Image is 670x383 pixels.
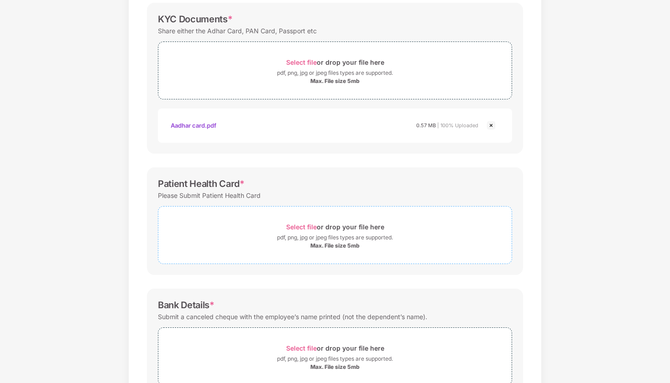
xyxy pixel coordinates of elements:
[286,342,384,354] div: or drop your file here
[158,300,215,311] div: Bank Details
[486,120,497,131] img: svg+xml;base64,PHN2ZyBpZD0iQ3Jvc3MtMjR4MjQiIHhtbG5zPSJodHRwOi8vd3d3LnczLm9yZy8yMDAwL3N2ZyIgd2lkdG...
[158,335,512,378] span: Select fileor drop your file herepdf, png, jpg or jpeg files types are supported.Max. File size 5mb
[286,58,317,66] span: Select file
[437,122,478,129] span: | 100% Uploaded
[286,223,317,231] span: Select file
[277,233,393,242] div: pdf, png, jpg or jpeg files types are supported.
[158,49,512,92] span: Select fileor drop your file herepdf, png, jpg or jpeg files types are supported.Max. File size 5mb
[158,213,512,257] span: Select fileor drop your file herepdf, png, jpg or jpeg files types are supported.Max. File size 5mb
[286,221,384,233] div: or drop your file here
[286,344,317,352] span: Select file
[158,178,245,189] div: Patient Health Card
[310,242,360,249] div: Max. File size 5mb
[171,118,216,133] div: Aadhar card.pdf
[310,78,360,85] div: Max. File size 5mb
[158,14,233,25] div: KYC Documents
[286,56,384,68] div: or drop your file here
[277,68,393,78] div: pdf, png, jpg or jpeg files types are supported.
[277,354,393,363] div: pdf, png, jpg or jpeg files types are supported.
[158,189,261,202] div: Please Submit Patient Health Card
[158,25,317,37] div: Share either the Adhar Card, PAN Card, Passport etc
[416,122,436,129] span: 0.57 MB
[310,363,360,371] div: Max. File size 5mb
[158,311,427,323] div: Submit a canceled cheque with the employee’s name printed (not the dependent’s name).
